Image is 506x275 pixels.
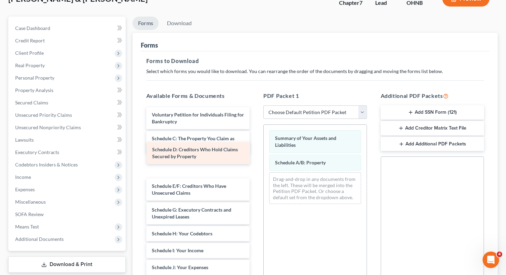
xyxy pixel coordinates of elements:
[152,112,244,124] span: Voluntary Petition for Individuals Filing for Bankruptcy
[152,183,226,196] span: Schedule E/F: Creditors Who Have Unsecured Claims
[10,22,126,34] a: Case Dashboard
[152,231,212,236] span: Schedule H: Your Codebtors
[10,96,126,109] a: Secured Claims
[15,149,59,155] span: Executory Contracts
[161,17,197,30] a: Download
[15,124,81,130] span: Unsecured Nonpriority Claims
[15,162,78,167] span: Codebtors Insiders & Notices
[15,112,72,118] span: Unsecured Priority Claims
[10,146,126,159] a: Executory Contracts
[10,134,126,146] a: Lawsuits
[15,199,46,205] span: Miscellaneous
[15,137,34,143] span: Lawsuits
[146,68,484,75] p: Select which forms you would like to download. You can rearrange the order of the documents by dr...
[381,92,484,100] h5: Additional PDF Packets
[15,100,48,105] span: Secured Claims
[15,186,35,192] span: Expenses
[152,247,203,253] span: Schedule I: Your Income
[15,62,45,68] span: Real Property
[497,252,502,257] span: 4
[15,75,54,81] span: Personal Property
[10,121,126,134] a: Unsecured Nonpriority Claims
[152,207,231,220] span: Schedule G: Executory Contracts and Unexpired Leases
[10,34,126,47] a: Credit Report
[8,256,126,273] a: Download & Print
[381,137,484,151] button: Add Additional PDF Packets
[15,236,64,242] span: Additional Documents
[483,252,499,268] iframe: Intercom live chat
[275,160,326,165] span: Schedule A/B: Property
[15,50,44,56] span: Client Profile
[381,105,484,120] button: Add SSN Form (121)
[15,25,50,31] span: Case Dashboard
[381,121,484,135] button: Add Creditor Matrix Text File
[146,57,484,65] h5: Forms to Download
[141,41,158,49] div: Forms
[10,84,126,96] a: Property Analysis
[10,208,126,221] a: SOFA Review
[275,135,336,148] span: Summary of Your Assets and Liabilities
[269,172,361,204] div: Drag-and-drop in any documents from the left. These will be merged into the Petition PDF Packet. ...
[133,17,159,30] a: Forms
[152,264,208,270] span: Schedule J: Your Expenses
[152,146,238,159] span: Schedule D: Creditors Who Hold Claims Secured by Property
[15,174,31,180] span: Income
[146,92,250,100] h5: Available Forms & Documents
[263,92,367,100] h5: PDF Packet 1
[15,211,44,217] span: SOFA Review
[15,87,53,93] span: Property Analysis
[10,109,126,121] a: Unsecured Priority Claims
[15,224,39,230] span: Means Test
[15,38,45,43] span: Credit Report
[152,135,234,148] span: Schedule C: The Property You Claim as Exempt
